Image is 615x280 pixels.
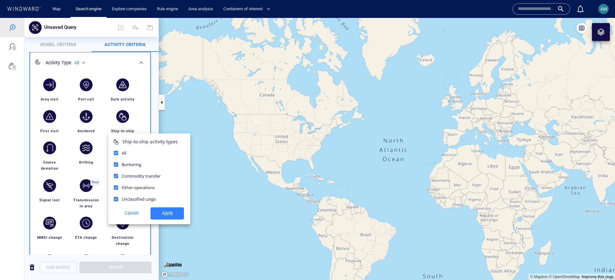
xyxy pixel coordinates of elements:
[223,5,270,13] span: Containers of interest
[110,175,188,187] div: Unclassified cargo
[156,191,179,199] span: Apply
[588,251,610,275] iframe: Chat
[577,5,584,13] div: Notification center
[50,4,65,15] a: Map
[600,6,607,12] span: AM
[186,4,216,15] a: Area analysis
[47,4,68,15] button: Map
[110,129,188,141] div: All
[597,3,610,15] button: AM
[115,189,148,201] button: Cancel
[110,121,188,129] div: Ship-to-ship activity types
[151,189,184,201] button: Apply
[117,191,145,199] span: Cancel
[73,4,104,15] a: Search engine
[109,4,149,15] a: Explore companies
[154,4,181,15] a: Rule engine
[110,152,188,164] div: Commodity transfer
[110,141,188,152] div: Bunkering
[110,164,188,175] div: Other operations
[221,4,276,15] button: Containers of interest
